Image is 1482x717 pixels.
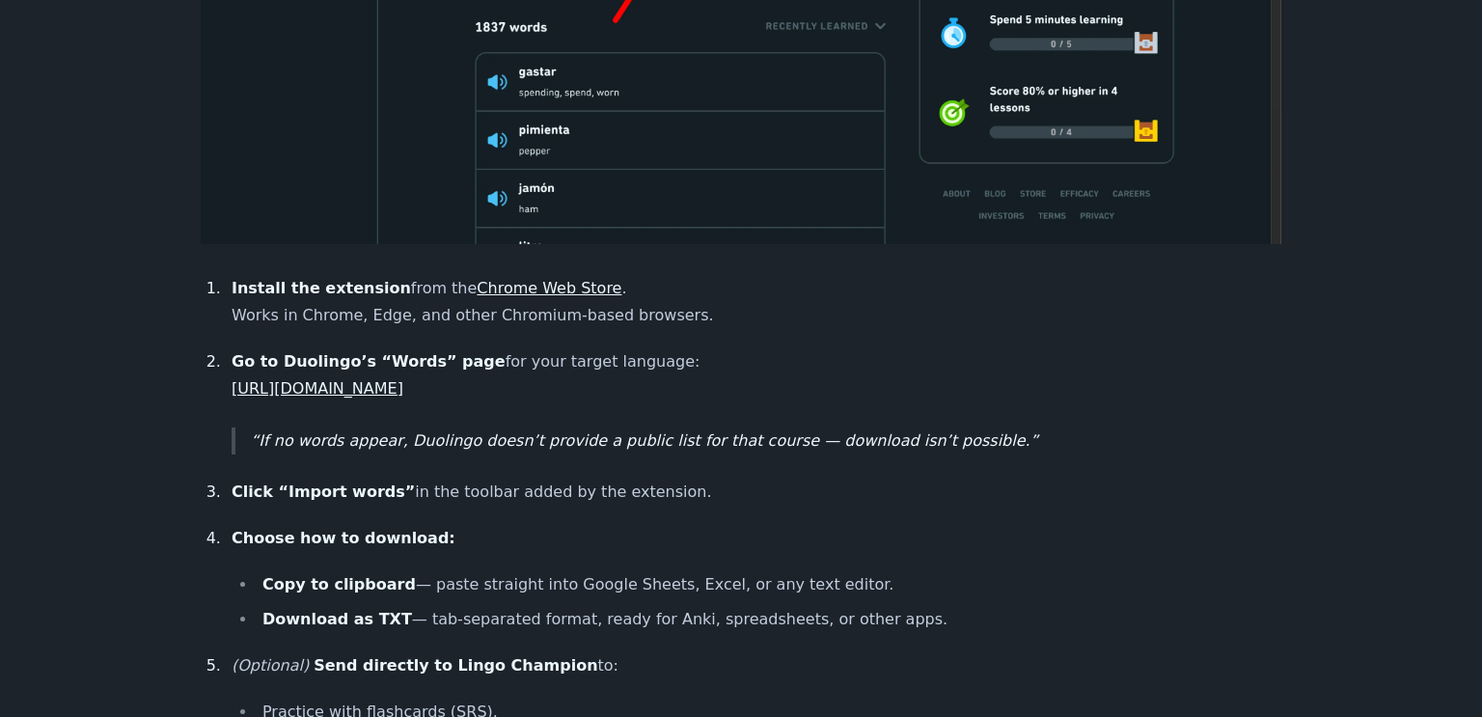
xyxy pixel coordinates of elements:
[232,348,1281,402] p: for your target language:
[232,529,455,547] strong: Choose how to download:
[232,479,1281,506] p: in the toolbar added by the extension.
[262,575,416,593] strong: Copy to clipboard
[232,656,309,675] em: (Optional)
[232,652,1281,679] p: to:
[262,610,412,628] strong: Download as TXT
[232,352,506,371] strong: Go to Duolingo’s “Words” page
[232,483,415,501] strong: Click “Import words”
[232,275,1281,329] p: from the . Works in Chrome, Edge, and other Chromium-based browsers.
[257,571,1281,598] li: — paste straight into Google Sheets, Excel, or any text editor.
[251,427,1281,455] p: If no words appear, Duolingo doesn’t provide a public list for that course — download isn’t possi...
[477,279,621,297] a: Chrome Web Store
[232,379,403,398] a: [URL][DOMAIN_NAME]
[257,606,1281,633] li: — tab-separated format, ready for Anki, spreadsheets, or other apps.
[314,656,597,675] strong: Send directly to Lingo Champion
[232,279,411,297] strong: Install the extension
